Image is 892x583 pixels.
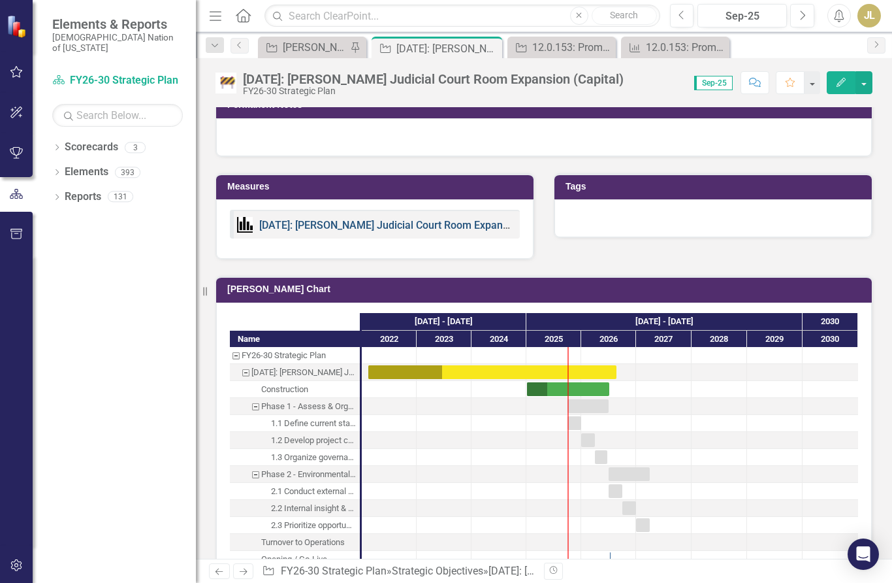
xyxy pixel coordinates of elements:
div: Phase 2 - Environmental Assessment [261,466,356,483]
div: 2023 [417,331,471,348]
div: [PERSON_NAME] SOs [283,39,347,56]
a: Scorecards [65,140,118,155]
a: Reports [65,190,101,205]
div: 2022 - 2024 [362,313,526,330]
span: Sep-25 [694,76,733,90]
div: 2028 [692,331,747,348]
div: Construction [261,381,308,398]
div: Name [230,331,360,347]
div: 1.3 Organize governance/team setup [271,449,356,466]
span: Search [610,10,638,20]
div: Task: Start date: 2026-07-01 End date: 2026-09-30 [609,484,622,498]
button: Sep-25 [697,4,787,27]
div: 2.1.16: Durant Judicial Court Room Expansion (Capital) [230,364,360,381]
div: 2030 [803,313,858,330]
div: Task: Start date: 2026-07-01 End date: 2027-03-31 [609,467,650,481]
div: Task: Start date: 2026-07-12 End date: 2026-07-14 [610,552,611,566]
div: Task: Start date: 2025-10-01 End date: 2025-12-31 [230,415,360,432]
div: Task: Start date: 2026-01-01 End date: 2026-03-31 [581,433,595,447]
div: FY26-30 Strategic Plan [230,347,360,364]
div: Task: Start date: 2025-10-01 End date: 2025-12-31 [567,416,581,430]
div: 2025 [526,331,581,348]
div: 2026 [581,331,636,348]
div: Task: Start date: 2026-01-01 End date: 2026-03-31 [230,432,360,449]
div: Task: Start date: 2026-04-01 End date: 2026-06-23 [230,449,360,466]
h3: [PERSON_NAME] Chart [227,284,865,294]
div: Sep-25 [702,8,782,24]
a: 12.0.153: Promotional Brief Processes [511,39,613,56]
div: 2.2 Internal insight & SWOT/OTSW analysis [230,500,360,517]
div: 2.2 Internal insight & SWOT/OTSW analysis [271,500,356,517]
img: Performance Management [237,217,253,233]
button: Search [592,7,657,25]
div: Task: Start date: 2026-07-06 End date: 2026-07-07 [230,534,360,551]
div: FY26-30 Strategic Plan [242,347,326,364]
a: Strategic Objectives [392,565,483,577]
div: 2.1 Conduct external foresight (PESTLE/STEEPLE trends) [271,483,356,500]
div: Phase 1 - Assess & Organize [261,398,356,415]
img: Approved Capital [215,73,236,93]
div: 131 [108,192,133,203]
div: 2.1 Conduct external foresight (PESTLE/STEEPLE trends) [230,483,360,500]
div: FY26-30 Strategic Plan [243,86,624,96]
div: 2025 - 2029 [526,313,803,330]
div: Task: Start date: 2025-01-06 End date: 2026-07-08 [230,381,360,398]
div: Opening / Go-Live [261,551,327,568]
span: Elements & Reports [52,16,183,32]
div: 2027 [636,331,692,348]
div: Task: Start date: 2025-01-06 End date: 2026-07-08 [527,382,609,396]
div: 2.3 Prioritize opportunities [230,517,360,534]
div: 2024 [471,331,526,348]
div: 2029 [747,331,803,348]
a: 12.0.153: Promotional Brief Processes KPIs [624,39,726,56]
div: Task: Start date: 2026-07-01 End date: 2027-03-31 [230,466,360,483]
h3: Measures [227,182,527,192]
div: 1.1 Define current state, scope & capabilities [271,415,356,432]
div: Task: Start date: 2026-07-01 End date: 2026-09-30 [230,483,360,500]
div: Opening / Go-Live [230,551,360,568]
div: Task: Start date: 2026-10-01 End date: 2026-12-31 [622,501,636,515]
input: Search Below... [52,104,183,127]
div: Task: Start date: 2027-01-01 End date: 2027-03-31 [636,518,650,532]
div: 2.3 Prioritize opportunities [271,517,356,534]
div: [DATE]: [PERSON_NAME] Judicial Court Room Expansion (Capital) [243,72,624,86]
div: 1.2 Develop project charter & RACI [230,432,360,449]
div: Task: Start date: 2025-10-01 End date: 2026-06-30 [567,399,609,413]
div: [DATE]: [PERSON_NAME] Judicial Court Room Expansion (Capital) [396,41,499,57]
button: JL [857,4,881,27]
a: FY26-30 Strategic Plan [52,73,183,88]
div: 1.3 Organize governance/team setup [230,449,360,466]
div: Task: Start date: 2026-10-01 End date: 2026-12-31 [230,500,360,517]
div: 12.0.153: Promotional Brief Processes [532,39,613,56]
a: FY26-30 Strategic Plan [281,565,387,577]
small: [DEMOGRAPHIC_DATA] Nation of [US_STATE] [52,32,183,54]
div: Open Intercom Messenger [848,539,879,570]
div: 3 [125,142,146,153]
div: Task: Start date: 2027-01-01 End date: 2027-03-31 [230,517,360,534]
a: Elements [65,165,108,180]
div: Construction [230,381,360,398]
div: 1.1 Define current state, scope & capabilities [230,415,360,432]
div: Phase 1 - Assess & Organize [230,398,360,415]
div: Task: Start date: 2026-07-12 End date: 2026-07-14 [230,551,360,568]
div: 393 [115,167,140,178]
div: Task: Start date: 2022-02-14 End date: 2026-08-25 [368,365,616,379]
div: Turnover to Operations [230,534,360,551]
a: [PERSON_NAME] SOs [261,39,347,56]
div: Task: Start date: 2026-04-01 End date: 2026-06-23 [595,450,607,464]
div: Task: FY26-30 Strategic Plan Start date: 2022-02-14 End date: 2022-02-15 [230,347,360,364]
a: [DATE]: [PERSON_NAME] Judicial Court Room Expansion (Capital) KPIs [259,219,590,231]
img: ClearPoint Strategy [7,15,29,38]
div: [DATE]: [PERSON_NAME] Judicial Court Room Expansion (Capital) [488,565,793,577]
h3: Tags [565,182,865,192]
div: » » [262,564,534,579]
div: 2030 [803,331,858,348]
input: Search ClearPoint... [264,5,660,27]
div: Phase 2 - Environmental Assessment [230,466,360,483]
div: Task: Start date: 2022-02-14 End date: 2026-08-25 [230,364,360,381]
div: 12.0.153: Promotional Brief Processes KPIs [646,39,726,56]
div: Turnover to Operations [261,534,345,551]
div: 2022 [362,331,417,348]
div: [DATE]: [PERSON_NAME] Judicial Court Room Expansion (Capital) [251,364,356,381]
